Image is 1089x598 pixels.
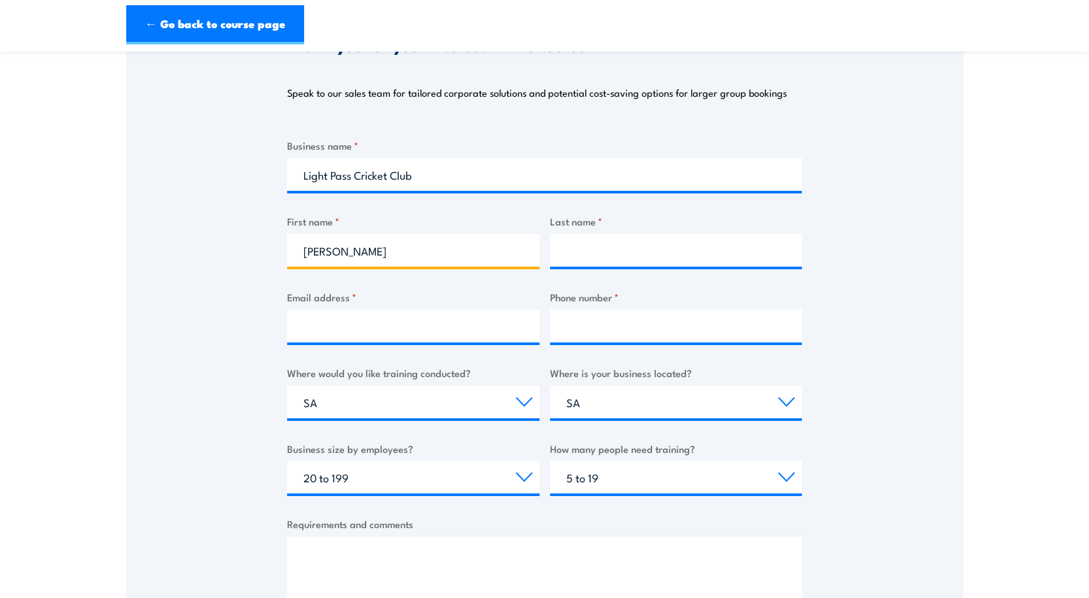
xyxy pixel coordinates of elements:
[550,214,803,229] label: Last name
[550,290,803,305] label: Phone number
[550,441,803,456] label: How many people need training?
[287,86,787,99] p: Speak to our sales team for tailored corporate solutions and potential cost-saving options for la...
[126,5,304,44] a: ← Go back to course page
[287,38,590,53] h3: Thank you for your interest in this course.
[287,441,540,456] label: Business size by employees?
[287,516,802,531] label: Requirements and comments
[287,214,540,229] label: First name
[287,290,540,305] label: Email address
[287,138,802,153] label: Business name
[287,365,540,380] label: Where would you like training conducted?
[550,365,803,380] label: Where is your business located?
